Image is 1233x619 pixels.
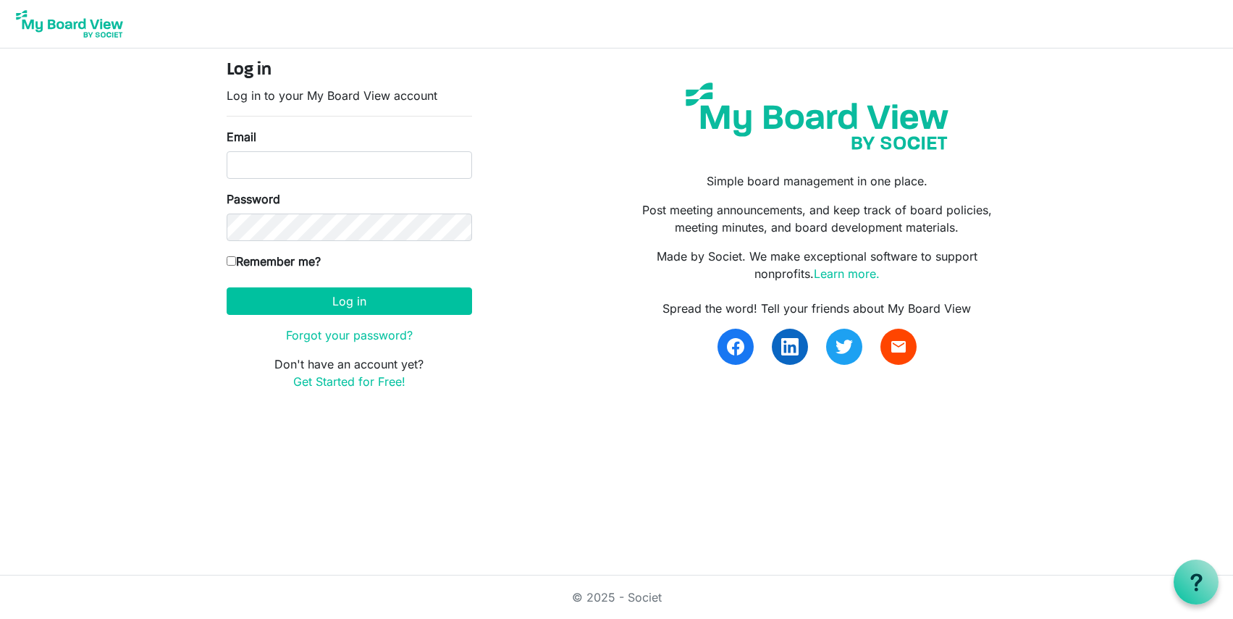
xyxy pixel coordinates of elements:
[627,201,1006,236] p: Post meeting announcements, and keep track of board policies, meeting minutes, and board developm...
[227,128,256,146] label: Email
[227,253,321,270] label: Remember me?
[227,190,280,208] label: Password
[890,338,907,355] span: email
[227,87,472,104] p: Log in to your My Board View account
[836,338,853,355] img: twitter.svg
[781,338,799,355] img: linkedin.svg
[880,329,917,365] a: email
[227,355,472,390] p: Don't have an account yet?
[627,248,1006,282] p: Made by Societ. We make exceptional software to support nonprofits.
[572,590,662,605] a: © 2025 - Societ
[627,172,1006,190] p: Simple board management in one place.
[293,374,405,389] a: Get Started for Free!
[227,256,236,266] input: Remember me?
[814,266,880,281] a: Learn more.
[727,338,744,355] img: facebook.svg
[12,6,127,42] img: My Board View Logo
[227,287,472,315] button: Log in
[627,300,1006,317] div: Spread the word! Tell your friends about My Board View
[227,60,472,81] h4: Log in
[675,72,959,161] img: my-board-view-societ.svg
[286,328,413,342] a: Forgot your password?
